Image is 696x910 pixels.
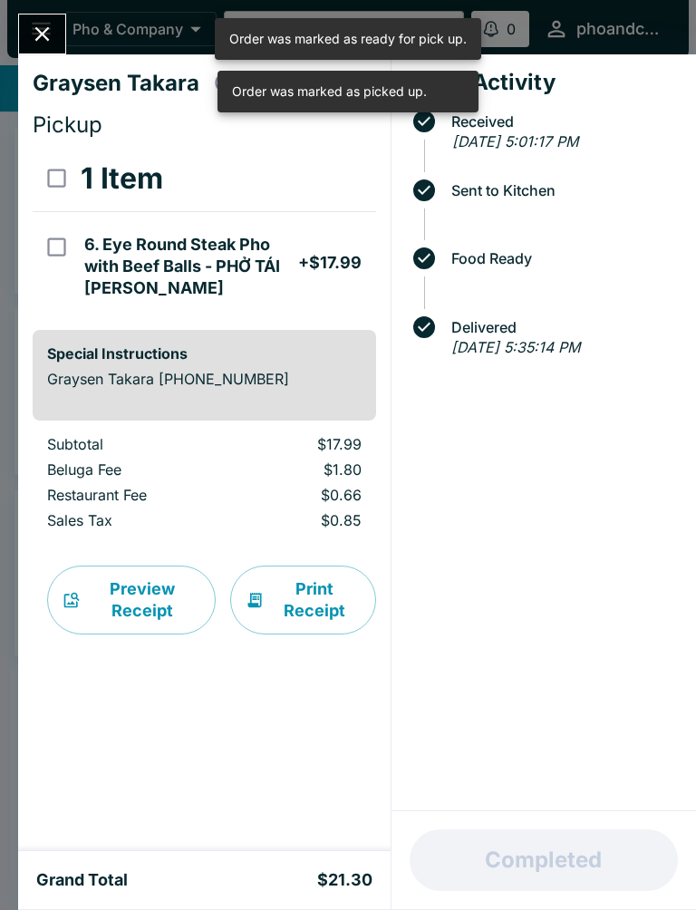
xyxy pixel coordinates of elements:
h4: Order # 108774 [214,70,368,97]
h4: Graysen Takara [33,70,214,97]
p: Subtotal [47,435,217,453]
span: Sent to Kitchen [442,182,681,198]
span: Food Ready [442,250,681,266]
button: Preview Receipt [47,566,216,634]
div: Order was marked as ready for pick up. [229,24,467,54]
table: orders table [33,435,376,537]
p: $17.99 [246,435,362,453]
div: Order was marked as picked up. [232,76,427,107]
p: $0.85 [246,511,362,529]
p: Sales Tax [47,511,217,529]
button: Print Receipt [230,566,376,634]
h5: Grand Total [36,869,128,891]
span: Pickup [33,111,102,138]
p: $1.80 [246,460,362,479]
h5: + $17.99 [298,252,362,274]
table: orders table [33,146,376,315]
em: [DATE] 5:01:17 PM [452,132,578,150]
p: $0.66 [246,486,362,504]
p: Beluga Fee [47,460,217,479]
h3: 1 Item [81,160,163,197]
h6: Special Instructions [47,344,362,363]
h5: 6. Eye Round Steak Pho with Beef Balls - PHỞ TÁI [PERSON_NAME] [84,234,297,299]
h5: $21.30 [317,869,372,891]
p: Restaurant Fee [47,486,217,504]
p: Graysen Takara [PHONE_NUMBER] [47,370,362,388]
em: [DATE] 5:35:14 PM [451,338,580,356]
button: Close [19,15,65,53]
h4: Order Activity [406,69,681,96]
span: Received [442,113,681,130]
span: Delivered [442,319,681,335]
